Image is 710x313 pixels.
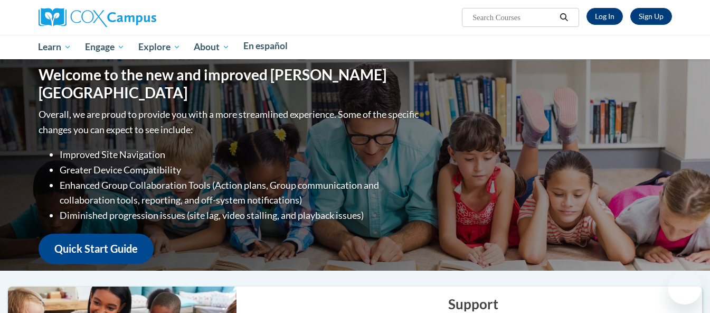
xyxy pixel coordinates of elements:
[243,40,288,51] span: En español
[60,178,421,208] li: Enhanced Group Collaboration Tools (Action plans, Group communication and collaboration tools, re...
[187,35,236,59] a: About
[39,8,156,27] img: Cox Campus
[668,271,702,305] iframe: Button to launch messaging window
[236,35,295,57] a: En español
[586,8,623,25] a: Log In
[60,162,421,178] li: Greater Device Compatibility
[23,35,688,59] div: Main menu
[39,107,421,137] p: Overall, we are proud to provide you with a more streamlined experience. Some of the specific cha...
[131,35,187,59] a: Explore
[38,41,71,53] span: Learn
[32,35,79,59] a: Learn
[471,11,556,24] input: Search Courses
[194,41,230,53] span: About
[630,8,672,25] a: Register
[39,12,156,21] a: Cox Campus
[556,11,572,24] button: Search
[60,147,421,162] li: Improved Site Navigation
[78,35,131,59] a: Engage
[60,208,421,223] li: Diminished progression issues (site lag, video stalling, and playback issues)
[138,41,181,53] span: Explore
[39,234,154,264] a: Quick Start Guide
[85,41,125,53] span: Engage
[39,66,421,102] h1: Welcome to the new and improved [PERSON_NAME][GEOGRAPHIC_DATA]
